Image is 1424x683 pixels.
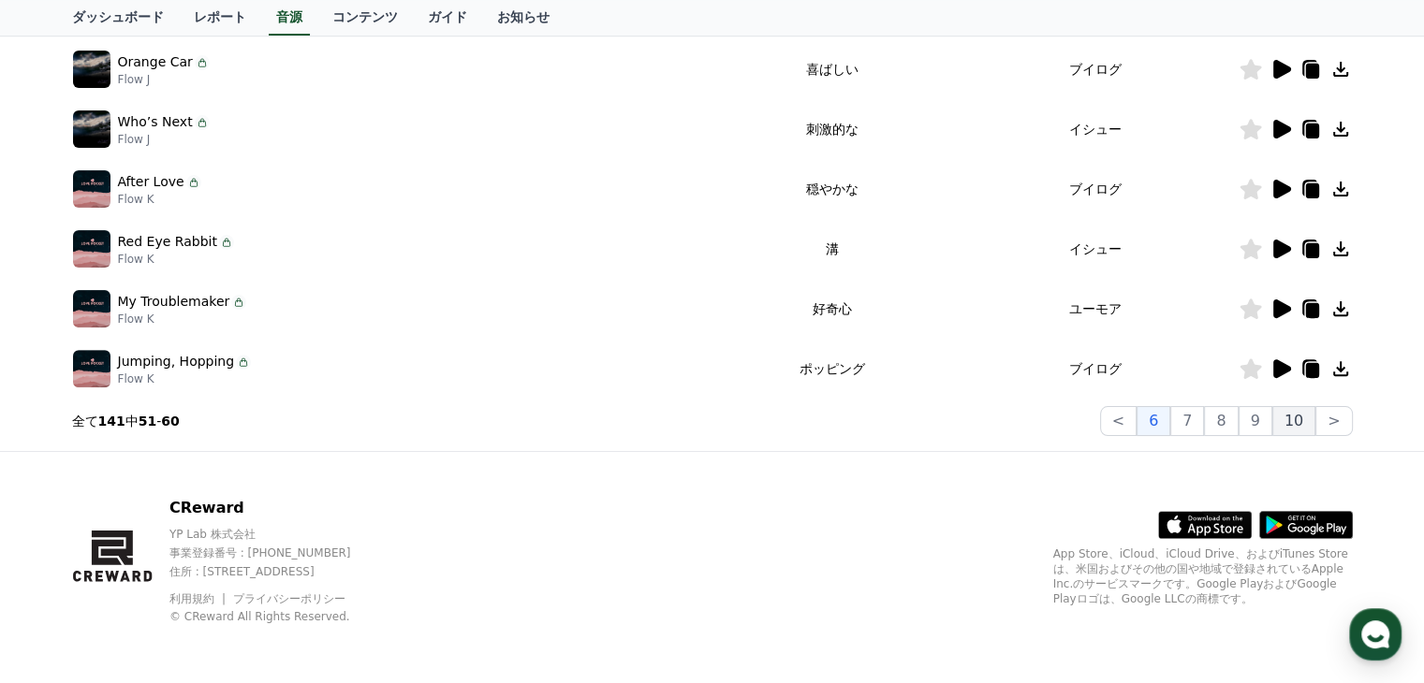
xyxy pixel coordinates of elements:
button: 6 [1137,406,1170,436]
img: music [73,51,110,88]
p: YP Lab 株式会社 [169,527,388,542]
strong: 51 [139,414,156,429]
p: My Troublemaker [118,292,230,312]
p: 住所 : [STREET_ADDRESS] [169,564,388,579]
img: music [73,230,110,268]
img: music [73,170,110,208]
a: Settings [242,528,360,574]
a: Messages [124,528,242,574]
button: < [1100,406,1137,436]
p: 全て 中 - [72,412,180,430]
td: イシュー [952,99,1239,159]
span: Messages [155,557,211,572]
td: 溝 [712,219,952,279]
button: 7 [1170,406,1204,436]
p: CReward [169,497,388,519]
p: Flow J [118,132,210,147]
button: 9 [1239,406,1272,436]
td: 好奇心 [712,279,952,339]
img: music [73,110,110,148]
p: Flow K [118,192,201,207]
p: © CReward All Rights Reserved. [169,609,388,624]
p: After Love [118,172,184,192]
td: ブイログ [952,39,1239,99]
td: 喜ばしい [712,39,952,99]
button: > [1315,406,1352,436]
td: 刺激的な [712,99,952,159]
td: ポッピング [712,339,952,399]
p: Red Eye Rabbit [118,232,217,252]
p: Flow K [118,312,247,327]
span: Settings [277,556,323,571]
button: 8 [1204,406,1238,436]
td: ブイログ [952,339,1239,399]
p: 事業登録番号 : [PHONE_NUMBER] [169,545,388,560]
p: Flow K [118,252,234,267]
button: 10 [1272,406,1315,436]
img: music [73,350,110,387]
a: プライバシーポリシー [233,592,345,605]
p: App Store、iCloud、iCloud Drive、およびiTunes Storeは、米国およびその他の国や地域で登録されているApple Inc.のサービスマークです。Google P... [1053,546,1353,606]
strong: 141 [98,414,125,429]
p: Flow K [118,371,252,386]
p: Who’s Next [118,112,193,132]
td: ユーモア [952,279,1239,339]
span: Home [48,556,81,571]
td: イシュー [952,219,1239,279]
a: 利用規約 [169,592,228,605]
p: Jumping, Hopping [118,352,235,371]
p: Orange Car [118,52,193,72]
strong: 60 [161,414,179,429]
td: 穏やかな [712,159,952,219]
img: music [73,290,110,327]
a: Home [6,528,124,574]
td: ブイログ [952,159,1239,219]
p: Flow J [118,72,210,87]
